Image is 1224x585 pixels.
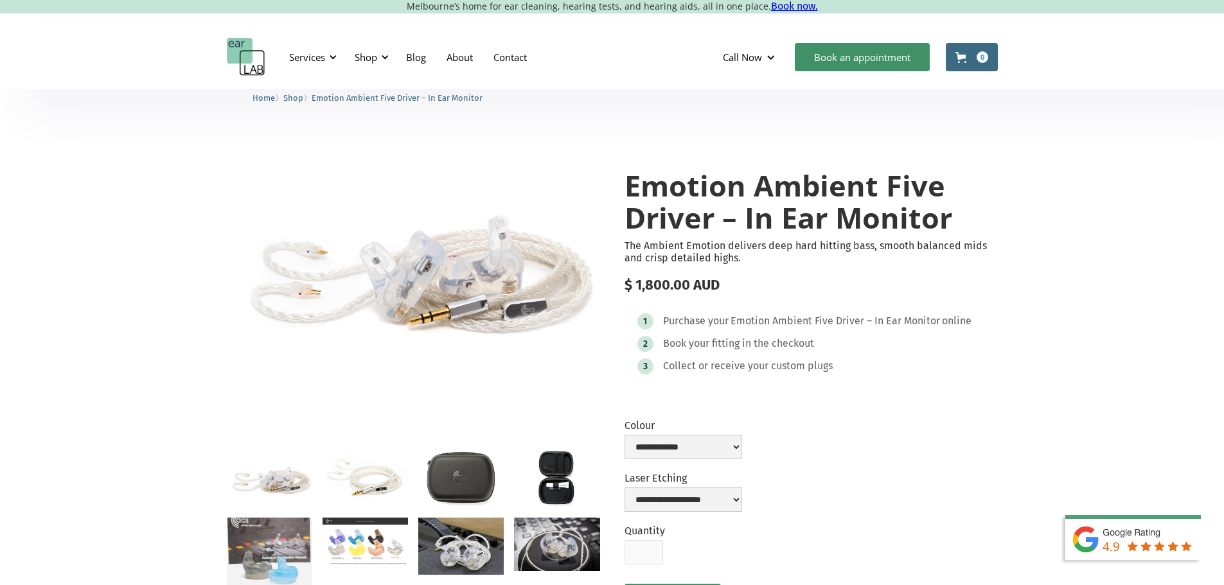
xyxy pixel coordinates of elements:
img: Emotion Ambient Five Driver – In Ear Monitor [227,144,600,392]
div: online [942,315,971,327]
a: Book an appointment [795,43,930,71]
span: Home [253,93,275,103]
label: Colour [625,419,742,432]
span: Shop [283,93,303,103]
a: Blog [396,39,436,76]
label: Quantity [625,525,665,537]
p: The Ambient Emotion delivers deep hard hitting bass, smooth balanced mids and crisp detailed highs. [625,240,998,264]
div: Services [281,38,341,76]
a: open lightbox [323,450,408,503]
span: Emotion Ambient Five Driver – In Ear Monitor [312,93,483,103]
li: 〉 [283,91,312,105]
a: Home [253,91,275,103]
a: open lightbox [514,450,599,507]
div: Shop [355,51,377,64]
div: Emotion Ambient Five Driver – In Ear Monitor [731,315,940,327]
div: 3 [643,362,648,371]
a: Emotion Ambient Five Driver – In Ear Monitor [312,91,483,103]
div: Call Now [713,38,788,76]
div: Book your fitting in the checkout [663,337,814,350]
a: Open cart [946,43,998,71]
a: Contact [483,39,537,76]
div: 1 [643,317,647,326]
div: Services [289,51,325,64]
a: About [436,39,483,76]
label: Laser Etching [625,472,742,484]
a: Shop [283,91,303,103]
a: open lightbox [418,518,504,575]
div: 0 [977,51,988,63]
a: open lightbox [514,518,599,571]
a: open lightbox [227,450,312,507]
a: home [227,38,265,76]
li: 〉 [253,91,283,105]
h1: Emotion Ambient Five Driver – In Ear Monitor [625,170,998,233]
div: $ 1,800.00 AUD [625,277,998,293]
div: Call Now [723,51,762,64]
div: Purchase your [663,315,729,327]
div: 2 [643,339,648,349]
div: Shop [347,38,393,76]
a: open lightbox [323,518,408,565]
div: Collect or receive your custom plugs [663,360,833,372]
a: open lightbox [227,144,600,392]
a: open lightbox [418,450,504,507]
